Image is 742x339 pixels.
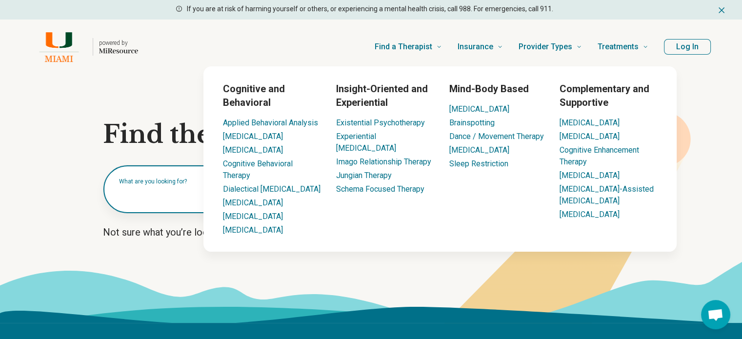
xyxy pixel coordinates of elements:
[336,157,431,166] a: Imago Relationship Therapy
[560,132,620,141] a: [MEDICAL_DATA]
[336,132,396,153] a: Experiential [MEDICAL_DATA]
[223,118,318,127] a: Applied Behavioral Analysis
[560,184,654,205] a: [MEDICAL_DATA]-Assisted [MEDICAL_DATA]
[458,27,503,66] a: Insurance
[223,159,293,180] a: Cognitive Behavioral Therapy
[458,40,493,54] span: Insurance
[223,132,283,141] a: [MEDICAL_DATA]
[449,145,509,155] a: [MEDICAL_DATA]
[519,27,582,66] a: Provider Types
[598,27,648,66] a: Treatments
[598,40,639,54] span: Treatments
[103,225,640,239] p: Not sure what you’re looking for?
[103,120,640,149] h1: Find the right mental health care for you
[519,40,572,54] span: Provider Types
[560,82,657,109] h3: Complementary and Supportive
[560,171,620,180] a: [MEDICAL_DATA]
[375,40,432,54] span: Find a Therapist
[336,171,392,180] a: Jungian Therapy
[99,39,138,47] p: powered by
[223,225,283,235] a: [MEDICAL_DATA]
[375,27,442,66] a: Find a Therapist
[560,145,639,166] a: Cognitive Enhancement Therapy
[223,145,283,155] a: [MEDICAL_DATA]
[560,210,620,219] a: [MEDICAL_DATA]
[664,39,711,55] button: Log In
[187,4,553,14] p: If you are at risk of harming yourself or others, or experiencing a mental health crisis, call 98...
[119,179,283,184] label: What are you looking for?
[223,184,321,194] a: Dialectical [MEDICAL_DATA]
[449,159,508,168] a: Sleep Restriction
[336,184,424,194] a: Schema Focused Therapy
[449,104,509,114] a: [MEDICAL_DATA]
[31,31,138,62] a: Home page
[336,82,434,109] h3: Insight-Oriented and Experiential
[223,212,283,221] a: [MEDICAL_DATA]
[449,132,544,141] a: Dance / Movement Therapy
[223,198,283,207] a: [MEDICAL_DATA]
[336,118,425,127] a: Existential Psychotherapy
[560,118,620,127] a: [MEDICAL_DATA]
[717,4,726,16] button: Dismiss
[223,82,321,109] h3: Cognitive and Behavioral
[449,82,544,96] h3: Mind-Body Based
[701,300,730,329] div: Open chat
[449,118,495,127] a: Brainspotting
